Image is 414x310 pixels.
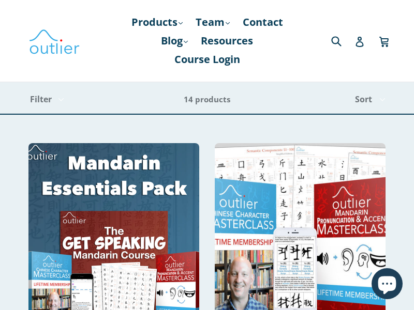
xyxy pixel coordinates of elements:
img: Outlier Linguistics [28,26,80,56]
a: Resources [196,32,258,50]
a: Products [126,13,188,32]
a: Blog [156,32,193,50]
a: Team [190,13,235,32]
inbox-online-store-chat: Shopify online store chat [368,268,406,302]
input: Search [329,30,357,51]
a: Contact [238,13,288,32]
span: 14 products [184,94,230,104]
a: Course Login [169,50,245,69]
